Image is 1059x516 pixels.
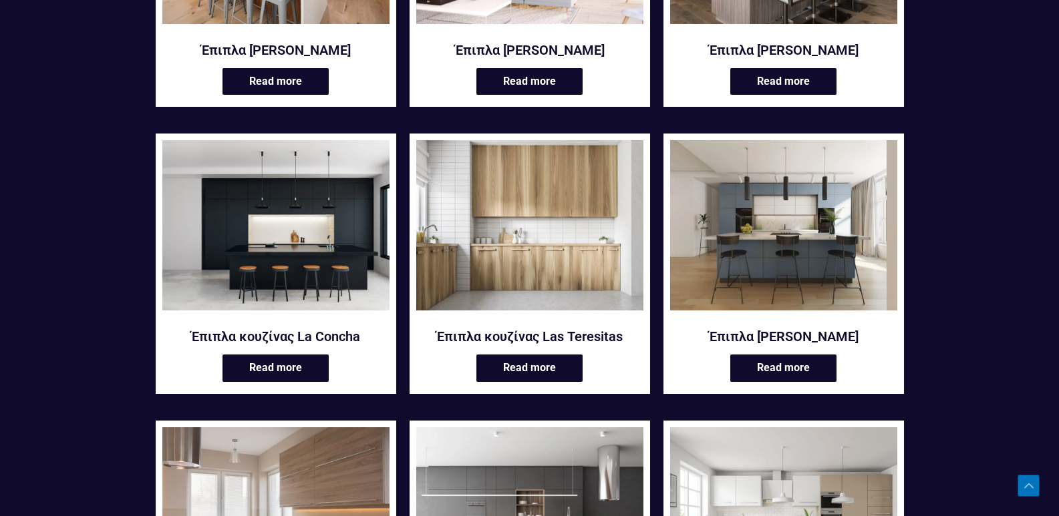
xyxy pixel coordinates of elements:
a: Read more about “Έπιπλα κουζίνας Kondoi” [730,68,837,95]
a: Έπιπλα [PERSON_NAME] [162,41,390,59]
a: Έπιπλα κουζίνας Las Teresitas [416,140,643,319]
a: Έπιπλα [PERSON_NAME] [416,41,643,59]
a: Έπιπλα κουζίνας Las Teresitas [416,328,643,345]
a: Read more about “Έπιπλα κουζίνας Las Teresitas” [476,354,583,382]
a: Έπιπλα [PERSON_NAME] [670,328,897,345]
a: Έπιπλα κουζίνας Matira [670,140,897,319]
a: Read more about “Έπιπλα κουζίνας Kai” [476,68,583,95]
a: Read more about “Έπιπλα κουζίνας Matira” [730,354,837,382]
a: Read more about “Έπιπλα κουζίνας Ipanema” [222,68,329,95]
a: Έπιπλα κουζίνας La Concha [162,140,390,319]
a: Read more about “Έπιπλα κουζίνας La Concha” [222,354,329,382]
a: Έπιπλα [PERSON_NAME] [670,41,897,59]
a: Έπιπλα κουζίνας La Concha [162,328,390,345]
